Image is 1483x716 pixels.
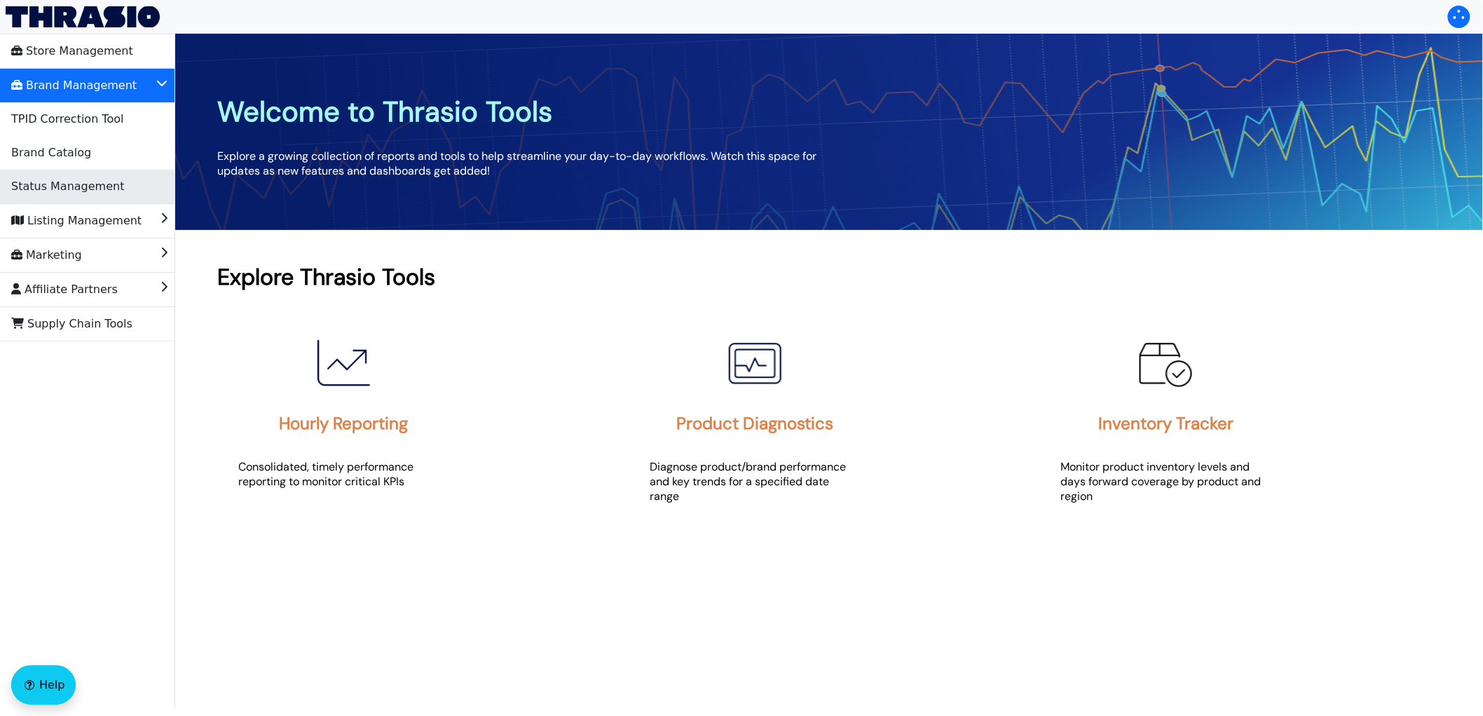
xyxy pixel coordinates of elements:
[6,6,160,27] img: Thrasio Logo
[1098,412,1233,434] h2: Inventory Tracker
[11,244,82,266] span: Marketing
[279,412,408,434] h2: Hourly Reporting
[1131,328,1201,398] img: Inventory Tracker Icon
[1061,459,1271,504] p: Monitor product inventory levels and days forward coverage by product and region
[650,459,860,504] p: Diagnose product/brand performance and key trends for a specified date range
[11,175,124,198] span: Status Management
[217,149,829,178] p: Explore a growing collection of reports and tools to help streamline your day-to-day workflows. W...
[629,307,1037,536] a: Product Diagnostics IconProduct DiagnosticsDiagnose product/brand performance and key trends for ...
[11,666,76,705] button: Help floatingactionbutton
[11,142,91,164] span: Brand Catalog
[11,210,142,232] span: Listing Management
[39,677,64,694] span: Help
[11,278,118,301] span: Affiliate Partners
[238,459,449,489] p: Consolidated, timely performance reporting to monitor critical KPIs
[11,313,132,335] span: Supply Chain Tools
[11,40,133,62] span: Store Management
[217,262,1441,292] h1: Explore Thrasio Tools
[217,93,829,130] h1: Welcome to Thrasio Tools
[11,108,123,130] span: TPID Correction Tool
[1040,307,1448,536] a: Inventory Tracker IconInventory TrackerMonitor product inventory levels and days forward coverage...
[676,412,833,434] h2: Product Diagnostics
[720,328,790,398] img: Product Diagnostics Icon
[217,307,625,521] a: Hourly Reporting IconHourly ReportingConsolidated, timely performance reporting to monitor critic...
[308,328,378,398] img: Hourly Reporting Icon
[11,74,137,97] span: Brand Management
